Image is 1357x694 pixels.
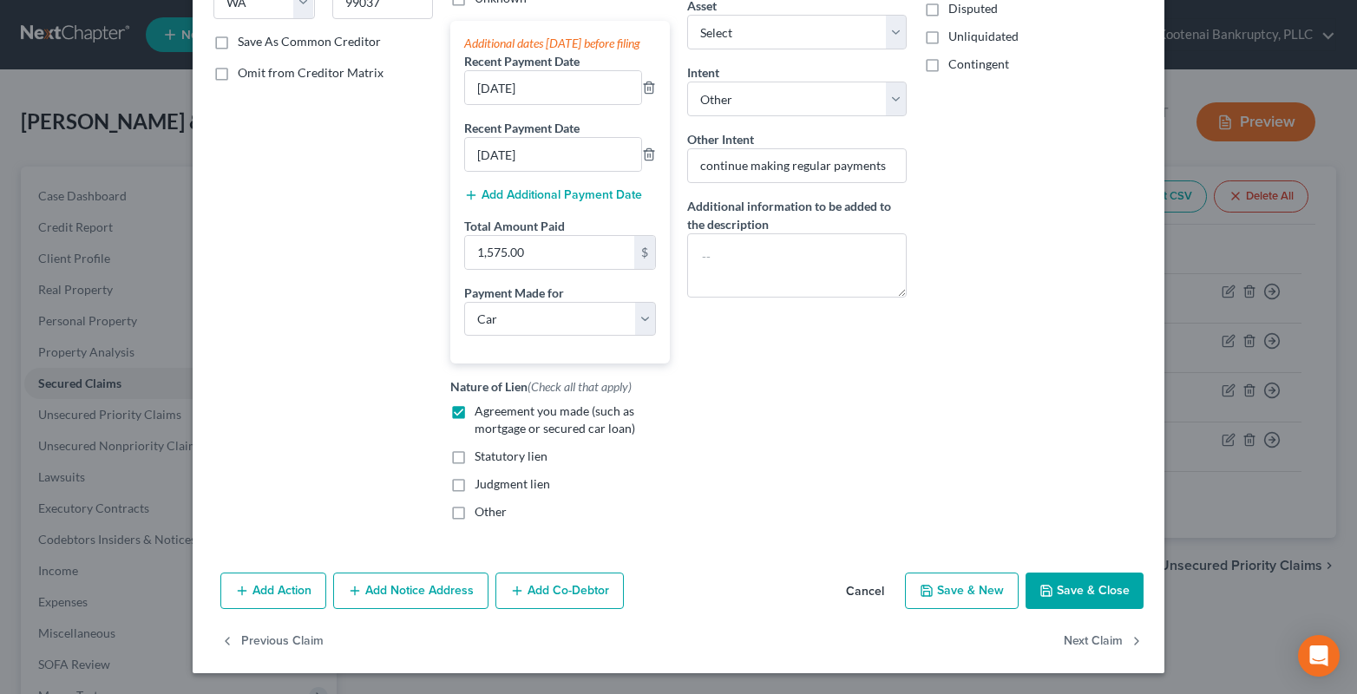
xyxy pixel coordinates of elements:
label: Other Intent [687,130,754,148]
div: Additional dates [DATE] before filing [464,35,656,52]
input: 0.00 [465,236,634,269]
span: (Check all that apply) [528,379,632,394]
label: Additional information to be added to the description [687,197,907,233]
input: -- [465,71,641,104]
label: Nature of Lien [450,377,632,396]
span: Unliquidated [948,29,1019,43]
label: Recent Payment Date [464,52,580,70]
button: Add Co-Debtor [495,573,624,609]
button: Previous Claim [220,623,324,659]
span: Omit from Creditor Matrix [238,65,383,80]
label: Total Amount Paid [464,217,565,235]
span: Agreement you made (such as mortgage or secured car loan) [475,403,635,435]
span: Other [475,504,507,519]
label: Intent [687,63,719,82]
input: -- [465,138,641,171]
button: Save & New [905,573,1019,609]
input: Specify... [687,148,907,183]
button: Cancel [832,574,898,609]
span: Disputed [948,1,998,16]
label: Recent Payment Date [464,119,580,137]
button: Next Claim [1064,623,1144,659]
label: Save As Common Creditor [238,33,381,50]
span: Judgment lien [475,476,550,491]
label: Payment Made for [464,284,564,302]
div: $ [634,236,655,269]
button: Add Additional Payment Date [464,188,642,202]
span: Contingent [948,56,1009,71]
div: Open Intercom Messenger [1298,635,1340,677]
button: Add Action [220,573,326,609]
button: Add Notice Address [333,573,488,609]
span: Statutory lien [475,448,547,463]
button: Save & Close [1026,573,1144,609]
